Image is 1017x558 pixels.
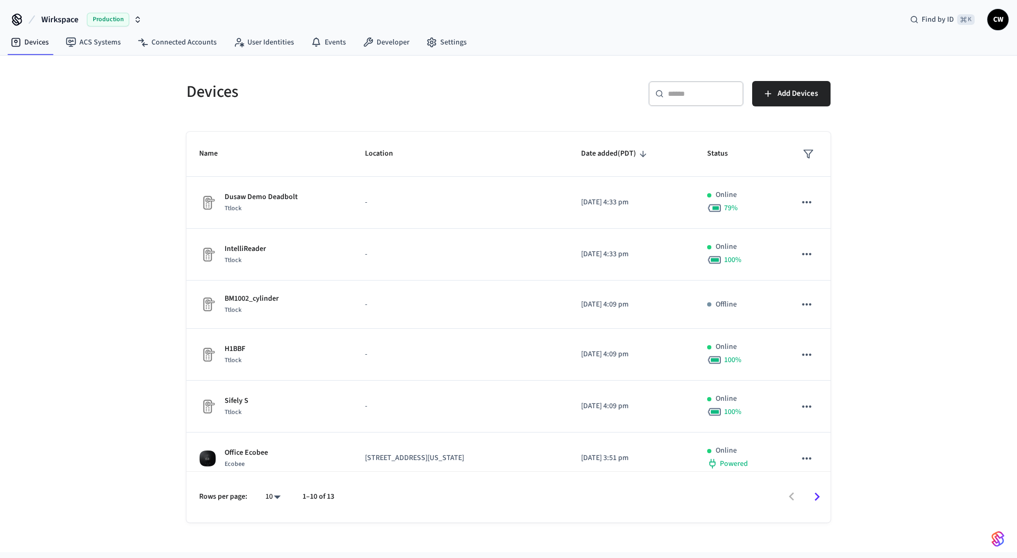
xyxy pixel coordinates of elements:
[716,299,737,310] p: Offline
[302,33,354,52] a: Events
[225,244,266,255] p: IntelliReader
[186,81,502,103] h5: Devices
[581,146,650,162] span: Date added(PDT)
[225,395,248,407] p: Sifely S
[354,33,418,52] a: Developer
[987,9,1009,30] button: CW
[199,194,216,211] img: Placeholder Lock Image
[581,401,682,412] p: [DATE] 4:09 pm
[260,489,286,505] div: 10
[225,33,302,52] a: User Identities
[57,33,129,52] a: ACS Systems
[724,355,742,365] span: 100 %
[720,458,748,469] span: Powered
[225,256,242,265] span: Ttlock
[581,197,682,208] p: [DATE] 4:33 pm
[199,296,216,313] img: Placeholder Lock Image
[902,10,983,29] div: Find by ID⌘ K
[752,81,831,106] button: Add Devices
[724,255,742,265] span: 100 %
[87,13,129,26] span: Production
[365,401,556,412] p: -
[225,305,242,314] span: Ttlock
[199,246,216,263] img: Placeholder Lock Image
[365,146,407,162] span: Location
[365,249,556,260] p: -
[365,197,556,208] p: -
[225,460,245,469] span: Ecobee
[716,445,737,456] p: Online
[365,299,556,310] p: -
[225,356,242,365] span: Ttlock
[992,530,1004,547] img: SeamLogoGradient.69752ec5.svg
[225,192,298,203] p: Dusaw Demo Deadbolt
[199,146,231,162] span: Name
[225,408,242,417] span: Ttlock
[716,341,737,353] p: Online
[716,190,737,201] p: Online
[707,146,742,162] span: Status
[957,14,975,25] span: ⌘ K
[418,33,475,52] a: Settings
[581,453,682,464] p: [DATE] 3:51 pm
[922,14,954,25] span: Find by ID
[988,10,1007,29] span: CW
[199,450,216,467] img: ecobee_lite_3
[778,87,818,101] span: Add Devices
[365,349,556,360] p: -
[302,491,334,502] p: 1–10 of 13
[199,346,216,363] img: Placeholder Lock Image
[581,349,682,360] p: [DATE] 4:09 pm
[805,484,829,509] button: Go to next page
[581,249,682,260] p: [DATE] 4:33 pm
[225,293,279,304] p: BM1002_cylinder
[199,398,216,415] img: Placeholder Lock Image
[225,447,268,458] p: Office Ecobee
[365,453,556,464] p: [STREET_ADDRESS][US_STATE]
[716,241,737,253] p: Online
[199,491,247,502] p: Rows per page:
[225,344,245,355] p: H1BBF
[724,407,742,417] span: 100 %
[581,299,682,310] p: [DATE] 4:09 pm
[41,13,78,26] span: Wirkspace
[225,204,242,213] span: Ttlock
[724,203,738,213] span: 79 %
[129,33,225,52] a: Connected Accounts
[2,33,57,52] a: Devices
[716,393,737,404] p: Online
